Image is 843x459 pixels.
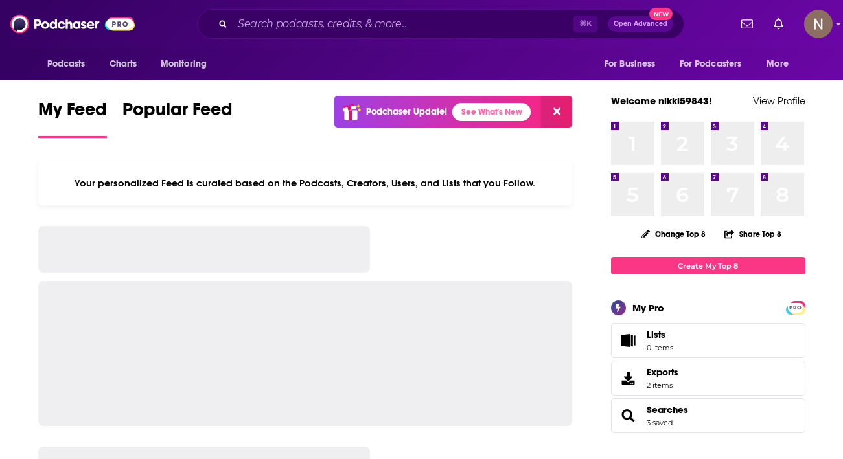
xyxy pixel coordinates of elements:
input: Search podcasts, credits, & more... [233,14,573,34]
a: 3 saved [647,418,673,427]
a: Show notifications dropdown [736,13,758,35]
a: Show notifications dropdown [768,13,789,35]
span: Lists [616,331,641,350]
span: Charts [110,55,137,73]
span: More [767,55,789,73]
span: Exports [647,366,678,378]
span: Podcasts [47,55,86,73]
a: Exports [611,361,805,396]
span: Lists [647,329,665,341]
div: Search podcasts, credits, & more... [197,9,684,39]
p: Podchaser Update! [366,106,447,117]
a: View Profile [753,95,805,107]
span: Monitoring [161,55,207,73]
span: For Business [605,55,656,73]
button: open menu [152,52,224,76]
span: Exports [616,369,641,387]
a: Searches [647,404,688,416]
img: Podchaser - Follow, Share and Rate Podcasts [10,12,135,36]
span: Logged in as nikki59843 [804,10,833,38]
a: Welcome nikki59843! [611,95,712,107]
button: open menu [38,52,102,76]
a: PRO [788,302,803,312]
span: ⌘ K [573,16,597,32]
span: PRO [788,303,803,313]
a: Charts [101,52,145,76]
span: Lists [647,329,673,341]
span: 0 items [647,343,673,352]
span: My Feed [38,98,107,128]
div: My Pro [632,302,664,314]
div: Your personalized Feed is curated based on the Podcasts, Creators, Users, and Lists that you Follow. [38,161,573,205]
span: 2 items [647,381,678,390]
button: Open AdvancedNew [608,16,673,32]
button: open menu [595,52,672,76]
a: Create My Top 8 [611,257,805,274]
span: For Podcasters [680,55,742,73]
span: Popular Feed [122,98,233,128]
span: Open Advanced [614,21,667,27]
a: Lists [611,323,805,358]
a: My Feed [38,98,107,138]
button: Change Top 8 [634,226,714,242]
button: open menu [757,52,805,76]
span: New [649,8,673,20]
button: open menu [671,52,761,76]
a: See What's New [452,103,531,121]
button: Share Top 8 [724,221,782,247]
span: Searches [611,398,805,433]
button: Show profile menu [804,10,833,38]
a: Searches [616,407,641,425]
img: User Profile [804,10,833,38]
a: Popular Feed [122,98,233,138]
